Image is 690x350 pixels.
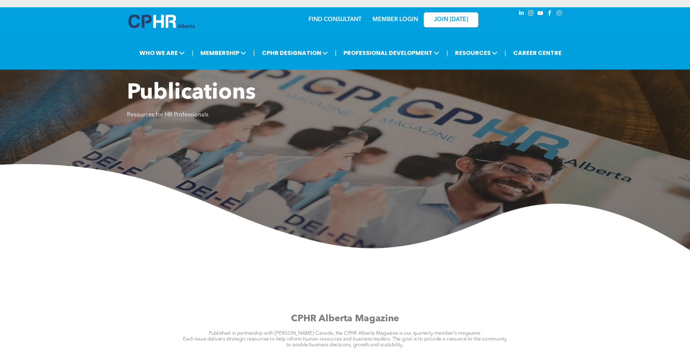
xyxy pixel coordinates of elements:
a: youtube [537,9,545,19]
li: | [335,45,337,60]
a: CAREER CENTRE [511,46,564,60]
span: Publications [127,82,256,104]
span: WHO WE ARE [137,46,187,60]
a: FIND CONSULTANT [308,17,362,23]
a: JOIN [DATE] [424,12,478,27]
span: MEMBERSHIP [198,46,248,60]
span: JOIN [DATE] [434,16,468,23]
span: CPHR DESIGNATION [260,46,330,60]
a: linkedin [518,9,526,19]
li: | [192,45,194,60]
span: RESOURCES [453,46,500,60]
li: | [446,45,448,60]
li: | [504,45,506,60]
span: Resources for HR Professionals [127,112,208,118]
span: Each issue delivers strategic resources to help inform human resources and business leaders. The ... [183,337,507,348]
a: instagram [527,9,535,19]
a: Social network [555,9,563,19]
a: facebook [546,9,554,19]
span: Published in partnership with [PERSON_NAME] Canada, the CPHR Alberta Magazine is our quarterly me... [209,331,481,336]
a: MEMBER LOGIN [372,17,418,23]
span: PROFESSIONAL DEVELOPMENT [341,46,442,60]
span: CPHR Alberta Magazine [291,314,399,323]
li: | [253,45,255,60]
img: A blue and white logo for cp alberta [128,15,195,28]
